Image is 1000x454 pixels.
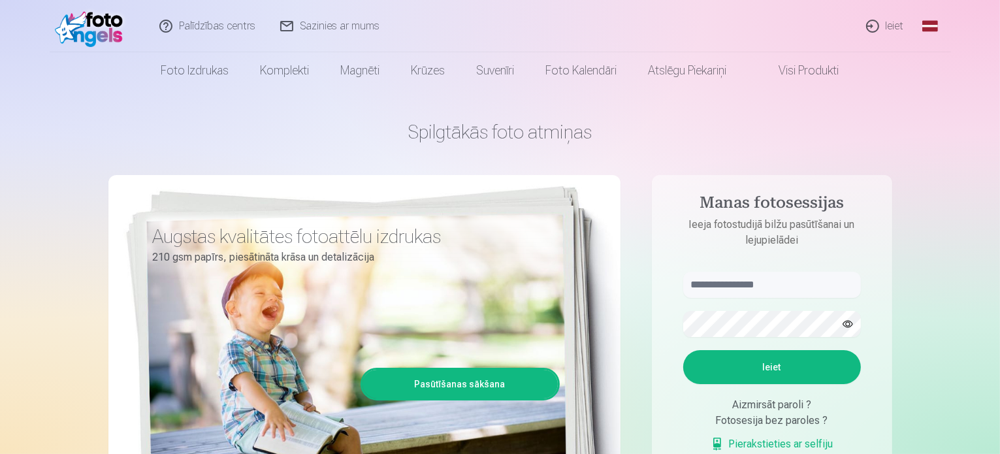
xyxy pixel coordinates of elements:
[396,52,461,89] a: Krūzes
[633,52,743,89] a: Atslēgu piekariņi
[108,120,892,144] h1: Spilgtākās foto atmiņas
[683,413,861,429] div: Fotosesija bez paroles ?
[711,436,833,452] a: Pierakstieties ar selfiju
[670,193,874,217] h4: Manas fotosessijas
[743,52,855,89] a: Visi produkti
[325,52,396,89] a: Magnēti
[683,397,861,413] div: Aizmirsāt paroli ?
[461,52,530,89] a: Suvenīri
[245,52,325,89] a: Komplekti
[683,350,861,384] button: Ieiet
[670,217,874,248] p: Ieeja fotostudijā bilžu pasūtīšanai un lejupielādei
[530,52,633,89] a: Foto kalendāri
[146,52,245,89] a: Foto izdrukas
[55,5,130,47] img: /fa1
[153,225,550,248] h3: Augstas kvalitātes fotoattēlu izdrukas
[363,370,558,398] a: Pasūtīšanas sākšana
[153,248,550,267] p: 210 gsm papīrs, piesātināta krāsa un detalizācija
